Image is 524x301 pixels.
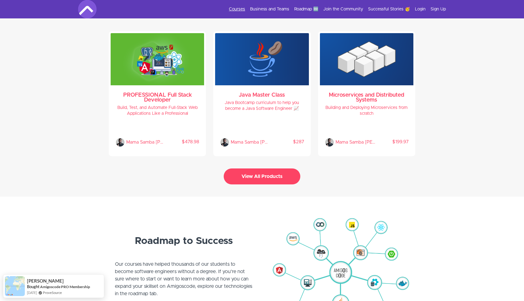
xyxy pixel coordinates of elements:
span: [DATE] [27,290,37,295]
a: Join the Community [323,6,363,12]
a: Successful Stories 🥳 [368,6,410,12]
a: Roadmap 🆕 [294,6,318,12]
img: KxJrDWUAT7eboSIIw62Q_java-master-class.png [215,33,309,85]
a: View All Products [224,176,300,179]
h3: Java Master Class [220,93,304,98]
a: Login [415,6,426,12]
span: Bought [27,284,40,289]
h4: Build, Test, and Automate Full-Stack Web Applications Like a Professional [116,105,199,117]
p: Mama Samba Braima Nelson [126,138,166,147]
p: $287 [270,139,304,145]
img: Mama Samba Braima Nelson [325,138,334,147]
p: $478.98 [166,139,199,145]
a: Business and Teams [250,6,289,12]
a: Microservices and Distributed Systems Building and Deploying Microservices from scratch Mama Samb... [320,33,413,154]
a: Courses [229,6,245,12]
img: Mama Samba Braima Nelson [116,138,125,147]
h4: Java Bootcamp curriculum to help you become a Java Software Engineer 📈 [220,100,304,112]
span: [PERSON_NAME] [27,278,64,284]
a: Amigoscode PRO Membership [40,284,90,289]
button: View All Products [224,168,300,184]
p: Mama Samba Braima Nelson [231,138,270,147]
a: PROFESSIONAL Full Stack Developer Build, Test, and Automate Full-Stack Web Applications Like a Pr... [111,33,204,154]
p: Our courses have helped thousands of our students to become software engineers without a degree. ... [115,260,253,297]
img: WPzdydpSLWzi0DE2vtpQ_full-stack-professional.png [111,33,204,85]
p: $199.97 [375,139,408,145]
img: TihXErSBeUGYhRLXbhsQ_microservices.png [320,33,413,85]
p: Mama Samba Braima Nelson [336,138,375,147]
strong: Roadmap to Success [135,236,233,246]
a: ProveSource [43,290,62,295]
a: Sign Up [431,6,446,12]
h3: PROFESSIONAL Full Stack Developer [116,93,199,102]
img: Mama Samba Braima Nelson [220,138,229,147]
h3: Microservices and Distributed Systems [325,93,408,102]
h4: Building and Deploying Microservices from scratch [325,105,408,117]
a: Java Master Class Java Bootcamp curriculum to help you become a Java Software Engineer 📈 Mama Sam... [215,33,309,154]
img: provesource social proof notification image [5,276,25,296]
